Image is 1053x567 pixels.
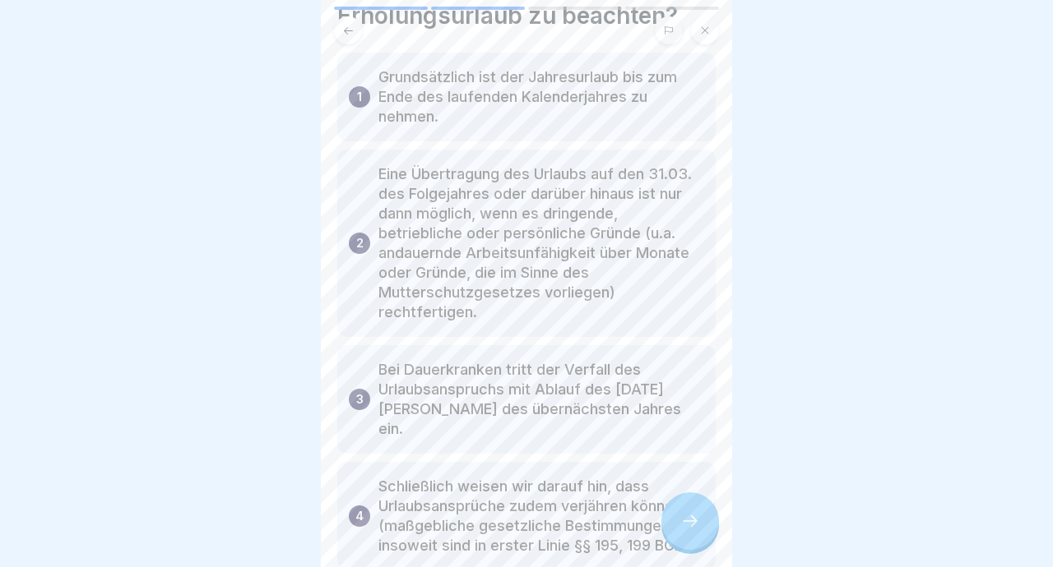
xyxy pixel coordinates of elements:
[356,390,364,409] p: 3
[356,233,364,253] p: 2
[378,477,704,555] p: Schließlich weisen wir darauf hin, dass Urlaubsansprüche zudem verjähren können (maßgebliche gese...
[378,360,704,439] p: Bei Dauerkranken tritt der Verfall des Urlaubsanspruchs mit Ablauf des [DATE][PERSON_NAME] des üb...
[355,506,364,526] p: 4
[378,67,704,127] p: Grundsätzlich ist der Jahresurlaub bis zum Ende des laufenden Kalenderjahres zu nehmen.
[378,164,704,322] p: Eine Übertragung des Urlaubs auf den 31.03. des Folgejahres oder darüber hinaus ist nur dann mögl...
[357,87,362,107] p: 1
